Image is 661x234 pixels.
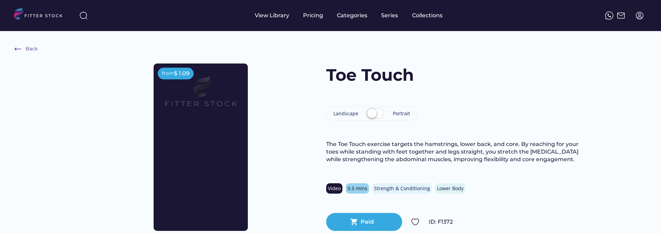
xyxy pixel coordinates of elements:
[326,64,414,87] h1: Toe Touch
[14,8,68,22] img: LOGO.svg
[437,185,464,192] div: Lower Body
[162,70,174,77] div: from
[255,12,289,19] div: View Library
[26,46,38,52] div: Back
[333,110,358,117] div: Landscape
[411,218,419,226] img: Group%201000002324.svg
[174,70,189,77] div: $ 1.09
[303,12,323,19] div: Pricing
[350,218,358,226] button: shopping_cart
[14,45,22,53] img: Frame%20%286%29.svg
[328,185,341,192] div: Video
[152,64,249,128] img: Frame%2079%20%281%29.svg
[635,11,644,20] img: profile-circle.svg
[361,218,378,226] div: Paid
[374,185,430,192] div: Strength & Conditioning
[337,3,346,10] div: fvck
[381,12,398,19] div: Series
[605,11,613,20] img: meteor-icons_whatsapp%20%281%29.svg
[326,140,579,164] div: The Toe Touch exercise targets the hamstrings, lower back, and core. By reaching for your toes wh...
[337,12,367,19] div: Categories
[617,11,625,20] img: Frame%2051.svg
[393,110,410,117] div: Portrait
[429,218,579,226] div: ID: F1372
[412,12,443,19] div: Collections
[348,185,367,192] div: 0.5 mins
[79,11,88,20] img: search-normal%203.svg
